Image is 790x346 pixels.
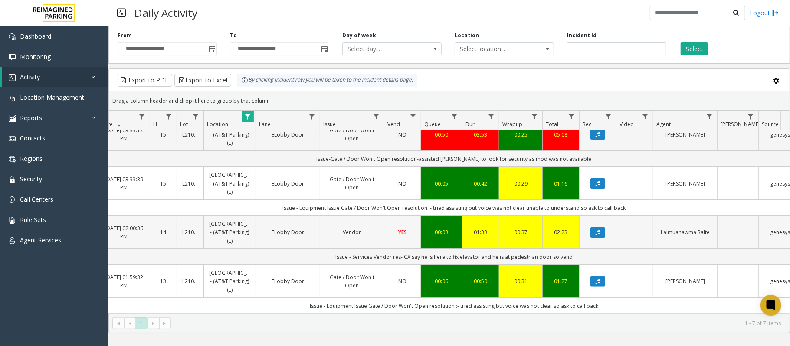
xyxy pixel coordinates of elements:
[370,111,382,122] a: Issue Filter Menu
[209,269,250,294] a: [GEOGRAPHIC_DATA] - (AT&T Parking) (L)
[118,32,132,39] label: From
[9,74,16,81] img: 'icon'
[261,131,315,139] a: ELobby Door
[182,180,198,188] a: L21003700
[180,121,188,128] span: Lot
[548,228,574,236] div: 02:23
[241,77,248,84] img: infoIcon.svg
[261,277,315,285] a: ELobby Door
[182,277,198,285] a: L21003700
[583,121,593,128] span: Rec.
[9,196,16,203] img: 'icon'
[485,111,497,122] a: Dur Filter Menu
[136,111,148,122] a: Date Filter Menu
[261,180,315,188] a: ELobby Door
[117,2,126,23] img: pageIcon
[455,32,479,39] label: Location
[750,8,779,17] a: Logout
[20,134,45,142] span: Contacts
[468,180,494,188] div: 00:42
[745,111,757,122] a: Parker Filter Menu
[20,195,53,203] span: Call Centers
[20,32,51,40] span: Dashboard
[230,32,237,39] label: To
[20,114,42,122] span: Reports
[468,131,494,139] a: 03:53
[325,126,379,143] a: Gate / Door Won't Open
[505,180,537,188] a: 00:29
[207,43,216,55] span: Toggle popup
[9,176,16,183] img: 'icon'
[20,236,61,244] span: Agent Services
[9,156,16,163] img: 'icon'
[153,121,157,128] span: H
[659,277,712,285] a: [PERSON_NAME]
[656,121,671,128] span: Agent
[620,121,634,128] span: Video
[325,228,379,236] a: Vendor
[426,131,457,139] a: 00:50
[323,121,336,128] span: Issue
[20,154,43,163] span: Regions
[398,228,407,236] span: YES
[20,175,42,183] span: Security
[659,131,712,139] a: [PERSON_NAME]
[242,111,254,122] a: Location Filter Menu
[407,111,419,122] a: Vend Filter Menu
[468,228,494,236] a: 01:38
[548,277,574,285] div: 01:27
[306,111,318,122] a: Lane Filter Menu
[130,2,202,23] h3: Daily Activity
[182,131,198,139] a: L21003700
[529,111,541,122] a: Wrapup Filter Menu
[399,277,407,285] span: NO
[468,277,494,285] a: 00:50
[182,228,198,236] a: L21003700
[426,180,457,188] a: 00:05
[548,131,574,139] a: 05:08
[163,111,175,122] a: H Filter Menu
[548,180,574,188] a: 01:16
[9,95,16,101] img: 'icon'
[567,32,597,39] label: Incident Id
[103,273,144,290] a: [DATE] 01:59:32 PM
[505,228,537,236] a: 00:37
[155,277,171,285] a: 13
[704,111,715,122] a: Agent Filter Menu
[659,180,712,188] a: [PERSON_NAME]
[424,121,441,128] span: Queue
[505,277,537,285] a: 00:31
[9,237,16,244] img: 'icon'
[566,111,577,122] a: Total Filter Menu
[176,320,781,327] kendo-pager-info: 1 - 7 of 7 items
[319,43,329,55] span: Toggle popup
[772,8,779,17] img: logout
[103,224,144,241] a: [DATE] 02:00:36 PM
[209,171,250,196] a: [GEOGRAPHIC_DATA] - (AT&T Parking) (L)
[721,121,760,128] span: [PERSON_NAME]
[426,277,457,285] a: 00:06
[20,93,84,101] span: Location Management
[325,273,379,290] a: Gate / Door Won't Open
[103,126,144,143] a: [DATE] 03:35:17 PM
[390,277,416,285] a: NO
[603,111,614,122] a: Rec. Filter Menu
[681,42,708,55] button: Select
[399,180,407,187] span: NO
[207,121,228,128] span: Location
[390,131,416,139] a: NO
[390,180,416,188] a: NO
[505,131,537,139] a: 00:25
[155,131,171,139] a: 15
